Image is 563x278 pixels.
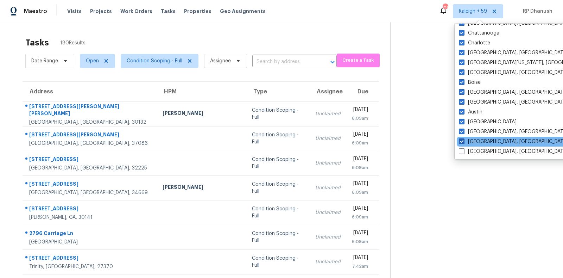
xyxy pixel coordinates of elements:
div: [STREET_ADDRESS][PERSON_NAME] [29,131,151,140]
div: [DATE] [352,254,368,263]
div: [DATE] [352,229,368,238]
th: HPM [157,82,246,101]
div: Unclaimed [315,135,341,142]
div: [STREET_ADDRESS][PERSON_NAME][PERSON_NAME] [29,103,151,119]
div: [GEOGRAPHIC_DATA] [29,239,151,246]
div: Unclaimed [315,234,341,241]
span: Condition Scoping - Full [127,57,182,64]
th: Assignee [310,82,346,101]
span: Maestro [24,8,47,15]
div: [DATE] [352,131,368,140]
span: Properties [184,8,211,15]
span: RP Dhanush [520,8,552,15]
div: [DATE] [352,106,368,115]
div: [GEOGRAPHIC_DATA], [GEOGRAPHIC_DATA], 37086 [29,140,151,147]
div: Unclaimed [315,110,341,117]
div: [STREET_ADDRESS] [29,180,151,189]
div: 6:09am [352,214,368,221]
div: 6:09am [352,164,368,171]
div: 6:09am [352,140,368,147]
div: [DATE] [352,205,368,214]
div: 6:09am [352,189,368,196]
span: Assignee [210,57,231,64]
button: Open [328,57,337,67]
h2: Tasks [25,39,49,46]
label: [GEOGRAPHIC_DATA] [459,118,517,125]
div: [PERSON_NAME] [163,110,241,118]
div: 6:09am [352,238,368,245]
div: [DATE] [352,180,368,189]
span: Work Orders [120,8,152,15]
div: Trinity, [GEOGRAPHIC_DATA], 27370 [29,263,151,270]
input: Search by address [252,56,317,67]
div: 6:09am [352,115,368,122]
div: [PERSON_NAME] [163,184,241,192]
div: Condition Scoping - Full [252,156,304,170]
th: Due [346,82,379,101]
label: Austin [459,109,482,116]
div: 716 [443,4,448,11]
button: Create a Task [337,54,380,67]
div: Condition Scoping - Full [252,205,304,220]
div: 7:42am [352,263,368,270]
div: Condition Scoping - Full [252,107,304,121]
span: Raleigh + 59 [459,8,487,15]
div: [STREET_ADDRESS] [29,254,151,263]
label: Boise [459,79,481,86]
div: Unclaimed [315,184,341,191]
th: Type [246,82,310,101]
span: 180 Results [60,39,86,47]
div: [DATE] [352,155,368,164]
div: [GEOGRAPHIC_DATA], [GEOGRAPHIC_DATA], 34669 [29,189,151,196]
div: [STREET_ADDRESS] [29,156,151,165]
span: Visits [67,8,82,15]
label: Charlotte [459,39,490,47]
div: Condition Scoping - Full [252,181,304,195]
div: [GEOGRAPHIC_DATA], [GEOGRAPHIC_DATA], 30132 [29,119,151,126]
div: [GEOGRAPHIC_DATA], [GEOGRAPHIC_DATA], 32225 [29,165,151,172]
div: Unclaimed [315,160,341,167]
span: Geo Assignments [220,8,266,15]
span: Tasks [161,9,176,14]
div: 2796 Carriage Ln [29,230,151,239]
div: Unclaimed [315,209,341,216]
label: Chattanooga [459,30,499,37]
div: Unclaimed [315,258,341,265]
th: Address [23,82,157,101]
span: Projects [90,8,112,15]
span: Open [86,57,99,64]
div: Condition Scoping - Full [252,230,304,244]
div: Condition Scoping - Full [252,131,304,146]
div: [STREET_ADDRESS] [29,205,151,214]
div: [PERSON_NAME], GA, 30141 [29,214,151,221]
span: Create a Task [340,56,376,64]
span: Date Range [31,57,58,64]
div: Condition Scoping - Full [252,255,304,269]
